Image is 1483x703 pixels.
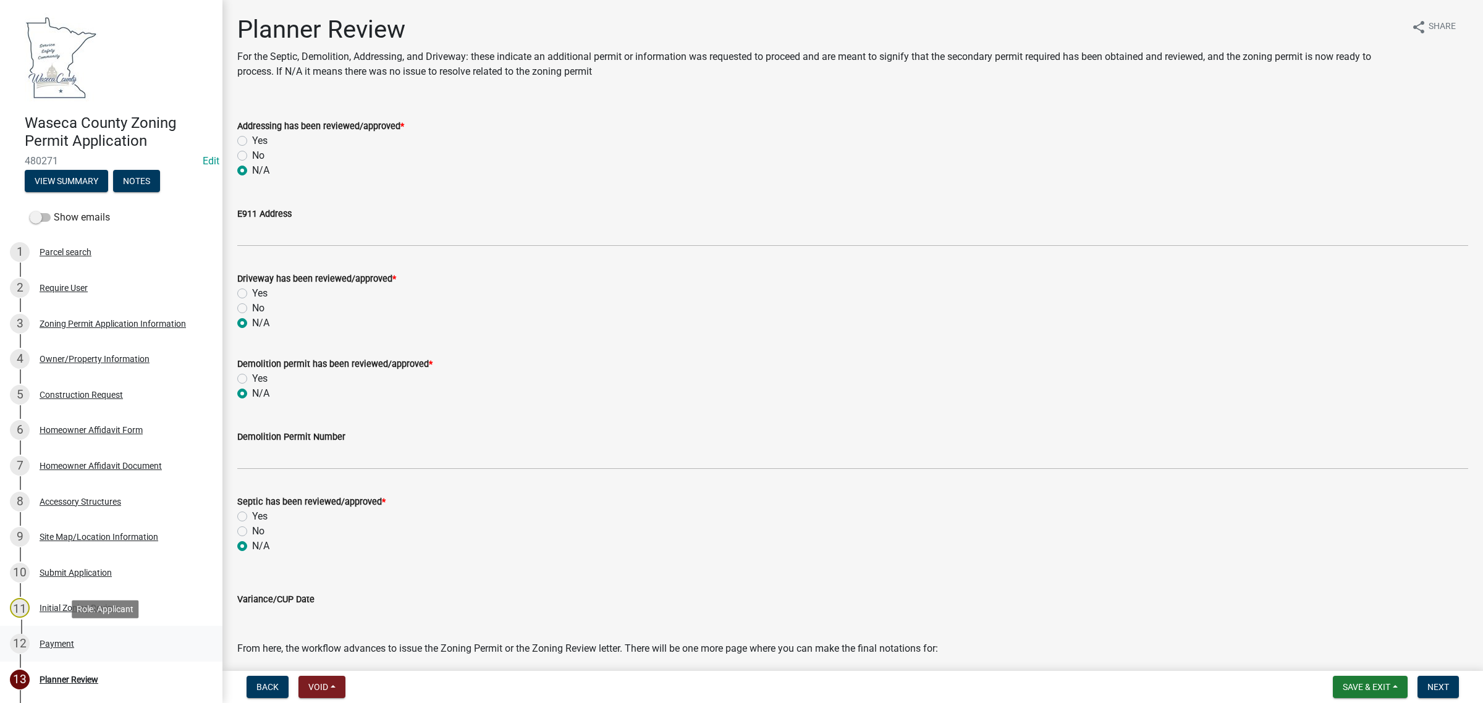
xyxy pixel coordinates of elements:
[1429,20,1456,35] span: Share
[10,420,30,440] div: 6
[203,155,219,167] wm-modal-confirm: Edit Application Number
[40,497,121,506] div: Accessory Structures
[237,498,386,507] label: Septic has been reviewed/approved
[10,527,30,547] div: 9
[237,122,404,131] label: Addressing has been reviewed/approved
[30,210,110,225] label: Show emails
[10,385,30,405] div: 5
[25,177,108,187] wm-modal-confirm: Summary
[252,386,269,401] label: N/A
[1411,20,1426,35] i: share
[256,682,279,692] span: Back
[40,461,162,470] div: Homeowner Affidavit Document
[40,604,118,612] div: Initial Zoning Review
[72,600,138,618] div: Role: Applicant
[1418,676,1459,698] button: Next
[40,319,186,328] div: Zoning Permit Application Information
[40,568,112,577] div: Submit Application
[1333,676,1408,698] button: Save & Exit
[25,114,213,150] h4: Waseca County Zoning Permit Application
[237,360,433,369] label: Demolition permit has been reviewed/approved
[1427,682,1449,692] span: Next
[247,676,289,698] button: Back
[25,170,108,192] button: View Summary
[252,371,268,386] label: Yes
[237,275,396,284] label: Driveway has been reviewed/approved
[113,170,160,192] button: Notes
[252,286,268,301] label: Yes
[10,456,30,476] div: 7
[10,278,30,298] div: 2
[298,676,345,698] button: Void
[252,301,264,316] label: No
[252,316,269,330] label: N/A
[252,509,268,524] label: Yes
[237,15,1401,44] h1: Planner Review
[203,155,219,167] a: Edit
[10,670,30,689] div: 13
[237,210,292,219] label: E911 Address
[252,524,264,539] label: No
[10,314,30,334] div: 3
[10,634,30,654] div: 12
[40,639,74,648] div: Payment
[40,355,150,363] div: Owner/Property Information
[10,563,30,583] div: 10
[10,598,30,618] div: 11
[40,426,143,434] div: Homeowner Affidavit Form
[252,148,264,163] label: No
[40,248,91,256] div: Parcel search
[237,49,1401,79] p: For the Septic, Demolition, Addressing, and Driveway: these indicate an additional permit or info...
[237,596,315,604] label: Variance/CUP Date
[10,349,30,369] div: 4
[252,163,269,178] label: N/A
[113,177,160,187] wm-modal-confirm: Notes
[40,533,158,541] div: Site Map/Location Information
[25,13,98,101] img: Waseca County, Minnesota
[40,390,123,399] div: Construction Request
[10,242,30,262] div: 1
[1401,15,1466,39] button: shareShare
[25,155,198,167] span: 480271
[40,284,88,292] div: Require User
[252,133,268,148] label: Yes
[40,675,98,684] div: Planner Review
[237,641,1468,656] p: From here, the workflow advances to issue the Zoning Permit or the Zoning Review letter. There wi...
[308,682,328,692] span: Void
[237,433,345,442] label: Demolition Permit Number
[1343,682,1390,692] span: Save & Exit
[10,492,30,511] div: 8
[252,539,269,554] label: N/A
